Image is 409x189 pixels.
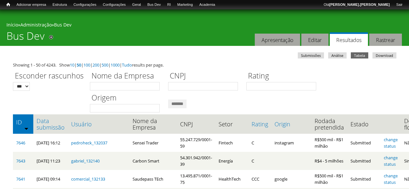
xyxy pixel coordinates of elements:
a: Configurações [100,2,129,8]
a: Editar [301,34,328,46]
a: Rastrear [369,34,402,46]
th: CNPJ [177,114,215,134]
td: Sensei Trader [129,134,177,152]
a: Início [6,22,18,28]
td: C [248,152,271,170]
td: CCC [248,170,271,188]
td: Energía [215,152,248,170]
a: Marketing [174,2,196,8]
a: Estrutura [49,2,70,8]
h1: Bus Dev [6,30,45,46]
td: [DATE] 11:23 [33,152,68,170]
a: 100 [83,62,90,68]
a: Adicionar empresa [13,2,49,8]
label: Origem [90,92,164,104]
td: 13.495.871/0001-75 [177,170,215,188]
td: HealthTech [215,170,248,188]
a: Olá[PERSON_NAME].[PERSON_NAME] [320,2,393,8]
td: R$500 mil - R$1 milhão [311,170,347,188]
a: change status [384,137,398,149]
a: 7641 [16,176,25,182]
td: 54.301.942/0001-39 [177,152,215,170]
td: [DATE] 09:14 [33,170,68,188]
a: 500 [102,62,108,68]
a: change status [384,155,398,167]
a: 200 [92,62,99,68]
label: Esconder rascunhos [13,70,86,82]
th: Estado [347,114,381,134]
a: comercial_132133 [71,176,105,182]
th: Rodada pretendida [311,114,347,134]
a: Rating [252,121,268,127]
a: ID [16,119,30,125]
img: ordem crescente [24,126,28,131]
td: google [271,170,311,188]
a: 10 [70,62,74,68]
a: 50 [77,62,81,68]
td: R$500 mil - R$1 milhão [311,134,347,152]
a: Submissões [298,52,324,58]
a: Usuário [71,121,126,127]
label: Rating [246,70,320,82]
a: Análise [328,52,347,58]
td: Submitted [347,170,381,188]
a: Origin [274,121,308,127]
a: Resultados [330,32,368,46]
a: Tudo [122,62,132,68]
a: Academia [196,2,218,8]
a: Apresentação [255,34,300,46]
div: » » [6,22,403,30]
td: C [248,134,271,152]
a: Início [3,2,13,8]
div: Showing 1 - 50 of 4243. Show | | | | | | results per page. [13,62,396,68]
strong: [PERSON_NAME].[PERSON_NAME] [329,3,390,6]
td: Fintech [215,134,248,152]
label: Nome da Empresa [90,70,164,82]
a: pedroheck_132037 [71,140,107,146]
th: Setor [215,114,248,134]
a: Sair [393,2,406,8]
td: Submitted [347,152,381,170]
a: Download [372,52,396,58]
td: instagram [271,134,311,152]
td: R$4 - 5 milhões [311,152,347,170]
a: Geral [129,2,144,8]
a: 1000 [111,62,120,68]
a: Administração [20,22,52,28]
td: Submitted [347,134,381,152]
td: [DATE] 16:12 [33,134,68,152]
a: Bus Dev [144,2,164,8]
th: Nome da Empresa [129,114,177,134]
a: gabriel_132140 [71,158,100,164]
a: Bus Dev [54,22,71,28]
span: Início [6,2,10,7]
a: Data submissão [37,118,65,131]
a: Configurações [70,2,100,8]
td: Saudepass TEch [129,170,177,188]
label: CNPJ [168,70,242,82]
a: change status [384,173,398,185]
a: 7643 [16,158,25,164]
a: Tabela [351,52,368,58]
a: 7646 [16,140,25,146]
td: Carbon Smart [129,152,177,170]
td: 55.247.729/0001-59 [177,134,215,152]
a: RI [164,2,174,8]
